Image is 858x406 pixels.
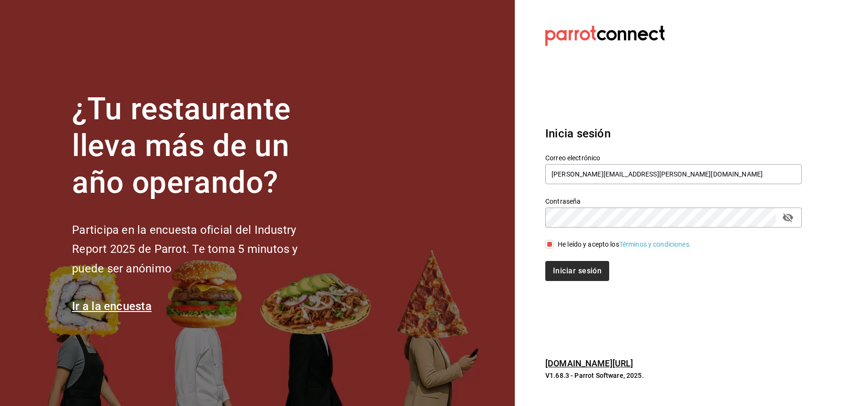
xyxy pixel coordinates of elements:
a: [DOMAIN_NAME][URL] [545,358,633,368]
h1: ¿Tu restaurante lleva más de un año operando? [72,91,329,201]
h2: Participa en la encuesta oficial del Industry Report 2025 de Parrot. Te toma 5 minutos y puede se... [72,220,329,279]
div: He leído y acepto los [558,239,691,250]
label: Contraseña [545,198,802,205]
input: Ingresa tu correo electrónico [545,164,802,184]
label: Correo electrónico [545,155,802,161]
button: Iniciar sesión [545,261,609,281]
a: Términos y condiciones. [619,240,691,248]
p: V1.68.3 - Parrot Software, 2025. [545,371,802,380]
h3: Inicia sesión [545,125,802,142]
button: passwordField [780,209,796,226]
a: Ir a la encuesta [72,300,152,313]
